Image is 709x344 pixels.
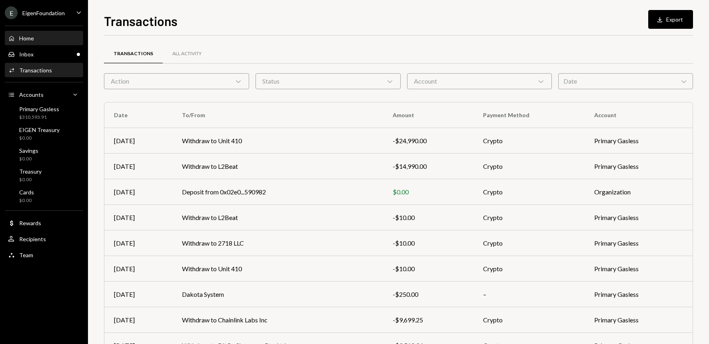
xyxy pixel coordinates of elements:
[585,282,693,307] td: Primary Gasless
[172,282,383,307] td: Dakota System
[22,10,65,16] div: EigenFoundation
[473,154,585,179] td: Crypto
[473,256,585,282] td: Crypto
[558,73,693,89] div: Date
[172,102,383,128] th: To/From
[172,256,383,282] td: Withdraw to Unit 410
[5,186,83,206] a: Cards$0.00
[114,136,163,146] div: [DATE]
[5,87,83,102] a: Accounts
[383,102,473,128] th: Amount
[114,162,163,171] div: [DATE]
[19,35,34,42] div: Home
[407,73,552,89] div: Account
[5,6,18,19] div: E
[585,179,693,205] td: Organization
[114,50,153,57] div: Transactions
[585,154,693,179] td: Primary Gasless
[114,238,163,248] div: [DATE]
[114,290,163,299] div: [DATE]
[473,102,585,128] th: Payment Method
[172,307,383,333] td: Withdraw to Chainlink Labs Inc
[19,135,60,142] div: $0.00
[5,232,83,246] a: Recipients
[19,147,38,154] div: Savings
[172,205,383,230] td: Withdraw to L2Beat
[473,230,585,256] td: Crypto
[163,44,211,64] a: All Activity
[393,238,464,248] div: -$10.00
[473,179,585,205] td: Crypto
[172,154,383,179] td: Withdraw to L2Beat
[19,168,42,175] div: Treasury
[393,264,464,274] div: -$10.00
[585,102,693,128] th: Account
[19,106,59,112] div: Primary Gasless
[104,73,249,89] div: Action
[114,264,163,274] div: [DATE]
[172,128,383,154] td: Withdraw to Unit 410
[19,189,34,196] div: Cards
[473,282,585,307] td: –
[585,256,693,282] td: Primary Gasless
[256,73,401,89] div: Status
[5,63,83,77] a: Transactions
[585,307,693,333] td: Primary Gasless
[5,124,83,143] a: EIGEN Treasury$0.00
[114,187,163,197] div: [DATE]
[104,102,172,128] th: Date
[104,44,163,64] a: Transactions
[393,187,464,197] div: $0.00
[5,47,83,61] a: Inbox
[19,91,44,98] div: Accounts
[172,50,202,57] div: All Activity
[393,162,464,171] div: -$14,990.00
[19,252,33,258] div: Team
[104,13,178,29] h1: Transactions
[393,290,464,299] div: -$250.00
[5,103,83,122] a: Primary Gasless$310,593.91
[114,213,163,222] div: [DATE]
[19,236,46,242] div: Recipients
[473,205,585,230] td: Crypto
[19,197,34,204] div: $0.00
[393,136,464,146] div: -$24,990.00
[585,128,693,154] td: Primary Gasless
[473,128,585,154] td: Crypto
[172,179,383,205] td: Deposit from 0x02e0...590982
[19,51,34,58] div: Inbox
[5,166,83,185] a: Treasury$0.00
[114,315,163,325] div: [DATE]
[473,307,585,333] td: Crypto
[5,216,83,230] a: Rewards
[19,67,52,74] div: Transactions
[19,114,59,121] div: $310,593.91
[19,156,38,162] div: $0.00
[172,230,383,256] td: Withdraw to 2718 LLC
[19,126,60,133] div: EIGEN Treasury
[393,315,464,325] div: -$9,699.25
[648,10,693,29] button: Export
[393,213,464,222] div: -$10.00
[19,220,41,226] div: Rewards
[5,248,83,262] a: Team
[5,145,83,164] a: Savings$0.00
[585,230,693,256] td: Primary Gasless
[5,31,83,45] a: Home
[19,176,42,183] div: $0.00
[585,205,693,230] td: Primary Gasless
